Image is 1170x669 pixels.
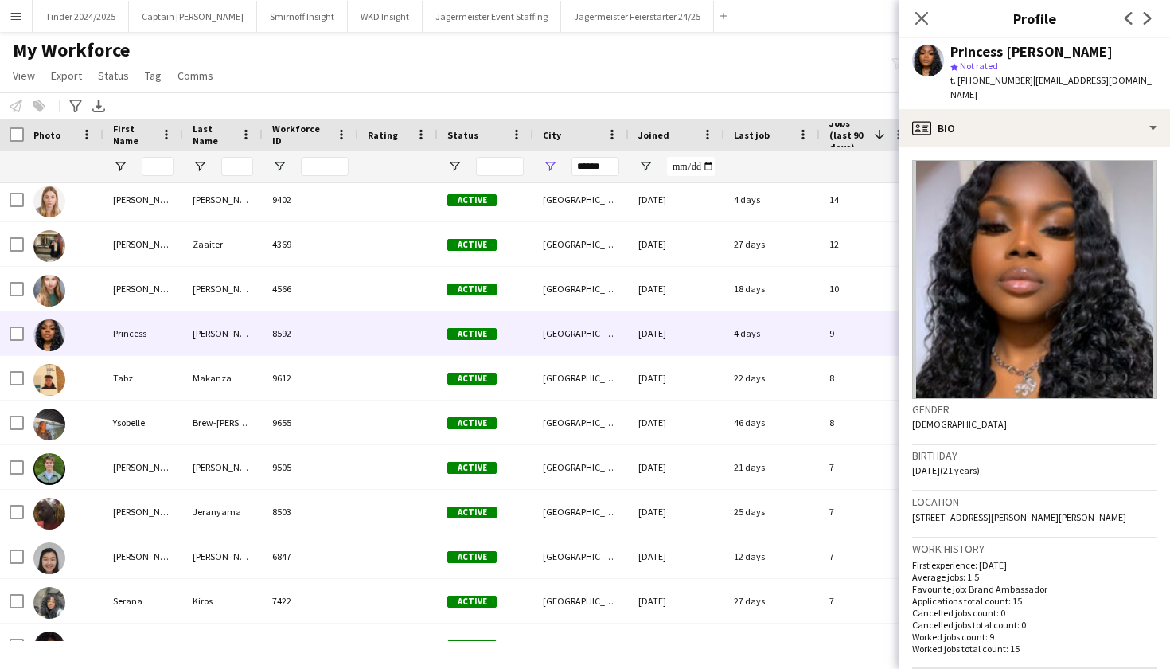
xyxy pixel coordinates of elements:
[33,1,129,32] button: Tinder 2024/2025
[103,534,183,578] div: [PERSON_NAME]
[98,68,129,83] span: Status
[533,178,629,221] div: [GEOGRAPHIC_DATA]
[533,534,629,578] div: [GEOGRAPHIC_DATA]
[543,159,557,174] button: Open Filter Menu
[629,445,724,489] div: [DATE]
[724,178,820,221] div: 4 days
[912,571,1157,583] p: Average jobs: 1.5
[263,490,358,534] div: 8503
[950,74,1152,100] span: | [EMAIL_ADDRESS][DOMAIN_NAME]
[263,356,358,400] div: 9612
[138,65,168,86] a: Tag
[899,109,1170,147] div: Bio
[183,178,263,221] div: [PERSON_NAME]
[145,68,162,83] span: Tag
[912,160,1157,399] img: Crew avatar or photo
[183,222,263,266] div: Zaaiter
[561,1,714,32] button: Jägermeister Feierstarter 24/25
[45,65,88,86] a: Export
[820,356,915,400] div: 8
[912,464,980,476] span: [DATE] (21 years)
[447,239,497,251] span: Active
[33,632,65,663] img: Imran Cummings
[629,311,724,355] div: [DATE]
[103,490,183,534] div: [PERSON_NAME]
[734,129,770,141] span: Last job
[103,401,183,444] div: Ysobelle
[571,157,619,176] input: City Filter Input
[543,129,561,141] span: City
[533,624,629,667] div: [GEOGRAPHIC_DATA]
[912,595,1157,607] p: Applications total count: 15
[183,445,263,489] div: [PERSON_NAME]
[447,373,497,385] span: Active
[912,607,1157,619] p: Cancelled jobs count: 0
[629,490,724,534] div: [DATE]
[912,418,1007,430] span: [DEMOGRAPHIC_DATA]
[193,159,207,174] button: Open Filter Menu
[912,619,1157,631] p: Cancelled jobs total count: 0
[724,624,820,667] div: 20 days
[33,186,65,217] img: Lizzi Williamson
[447,194,497,206] span: Active
[33,587,65,619] img: Serana Kiros
[263,445,358,489] div: 9505
[447,159,462,174] button: Open Filter Menu
[263,401,358,444] div: 9655
[33,453,65,485] img: Jesse Vince
[103,222,183,266] div: [PERSON_NAME]
[912,495,1157,509] h3: Location
[447,596,497,608] span: Active
[447,328,497,340] span: Active
[533,579,629,623] div: [GEOGRAPHIC_DATA]
[960,60,998,72] span: Not rated
[533,267,629,311] div: [GEOGRAPHIC_DATA]
[724,401,820,444] div: 46 days
[103,311,183,355] div: Princess
[33,230,65,262] img: Hussein Zaaiter
[912,511,1126,523] span: [STREET_ADDRESS][PERSON_NAME][PERSON_NAME]
[912,402,1157,417] h3: Gender
[912,631,1157,643] p: Worked jobs count: 9
[33,498,65,530] img: Joshua Jeranyama
[89,96,108,115] app-action-btn: Export XLSX
[629,178,724,221] div: [DATE]
[113,123,154,147] span: First Name
[724,311,820,355] div: 4 days
[33,319,65,351] img: Princess Nadine
[724,267,820,311] div: 18 days
[912,542,1157,556] h3: Work history
[103,624,183,667] div: Imran
[447,551,497,563] span: Active
[103,579,183,623] div: Serana
[183,401,263,444] div: Brew-[PERSON_NAME]
[33,409,65,440] img: Ysobelle Brew-Graves Ashun
[103,445,183,489] div: [PERSON_NAME]
[263,579,358,623] div: 7422
[142,157,174,176] input: First Name Filter Input
[447,417,497,429] span: Active
[912,559,1157,571] p: First experience: [DATE]
[629,222,724,266] div: [DATE]
[820,311,915,355] div: 9
[301,157,349,176] input: Workforce ID Filter Input
[193,123,234,147] span: Last Name
[533,311,629,355] div: [GEOGRAPHIC_DATA]
[533,490,629,534] div: [GEOGRAPHIC_DATA]
[263,267,358,311] div: 4566
[820,490,915,534] div: 7
[447,284,497,295] span: Active
[33,129,60,141] span: Photo
[171,65,220,86] a: Comms
[638,129,669,141] span: Joined
[820,178,915,221] div: 14
[820,401,915,444] div: 8
[183,624,263,667] div: [PERSON_NAME]
[348,1,423,32] button: WKD Insight
[183,579,263,623] div: Kiros
[6,65,41,86] a: View
[423,1,561,32] button: Jägermeister Event Staffing
[533,445,629,489] div: [GEOGRAPHIC_DATA]
[92,65,135,86] a: Status
[183,356,263,400] div: Makanza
